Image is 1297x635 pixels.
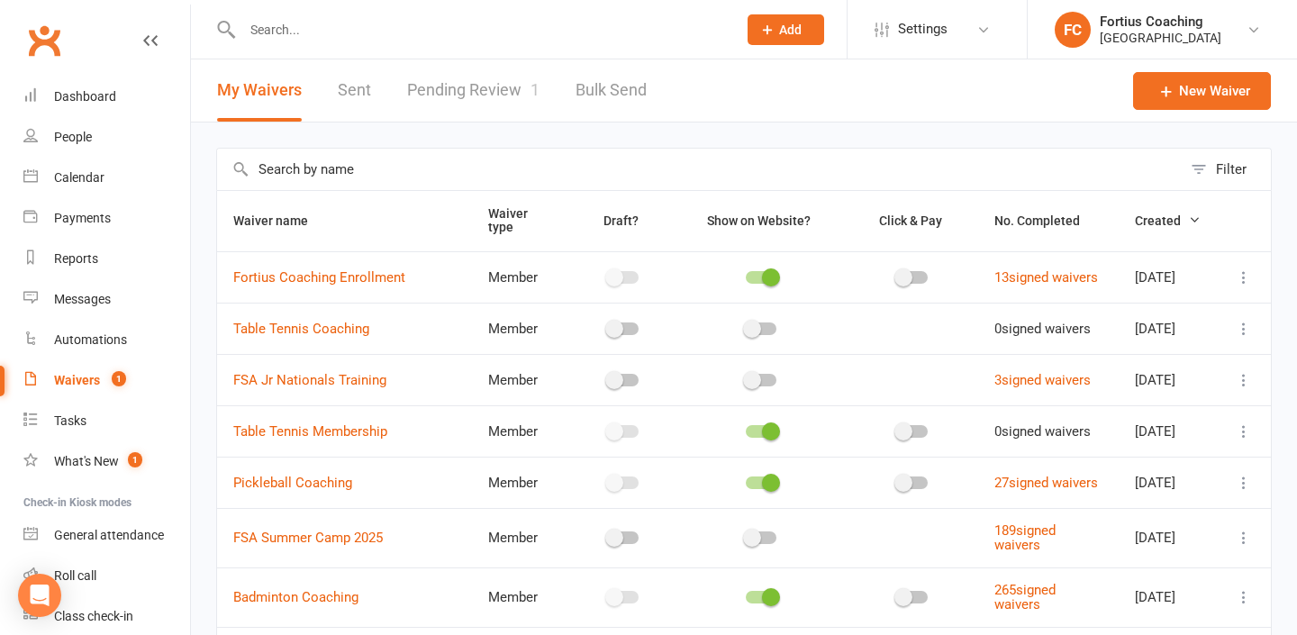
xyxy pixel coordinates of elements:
[1100,14,1221,30] div: Fortius Coaching
[233,475,352,491] a: Pickleball Coaching
[603,213,639,228] span: Draft?
[1133,72,1271,110] a: New Waiver
[1100,30,1221,46] div: [GEOGRAPHIC_DATA]
[23,360,190,401] a: Waivers 1
[54,528,164,542] div: General attendance
[994,372,1091,388] a: 3signed waivers
[23,515,190,556] a: General attendance kiosk mode
[1135,210,1201,231] button: Created
[233,423,387,440] a: Table Tennis Membership
[22,18,67,63] a: Clubworx
[531,80,540,99] span: 1
[1119,405,1217,457] td: [DATE]
[1119,303,1217,354] td: [DATE]
[691,210,830,231] button: Show on Website?
[23,556,190,596] a: Roll call
[1119,457,1217,508] td: [DATE]
[112,371,126,386] span: 1
[994,522,1056,554] a: 189signed waivers
[748,14,824,45] button: Add
[23,279,190,320] a: Messages
[23,401,190,441] a: Tasks
[23,441,190,482] a: What's New1
[54,373,100,387] div: Waivers
[1182,149,1271,190] button: Filter
[54,413,86,428] div: Tasks
[994,423,1091,440] span: 0 signed waivers
[472,191,571,251] th: Waiver type
[54,89,116,104] div: Dashboard
[233,372,386,388] a: FSA Jr Nationals Training
[233,210,328,231] button: Waiver name
[994,321,1091,337] span: 0 signed waivers
[233,530,383,546] a: FSA Summer Camp 2025
[994,475,1098,491] a: 27signed waivers
[233,321,369,337] a: Table Tennis Coaching
[863,210,962,231] button: Click & Pay
[994,269,1098,286] a: 13signed waivers
[472,405,571,457] td: Member
[54,454,119,468] div: What's New
[23,239,190,279] a: Reports
[472,251,571,303] td: Member
[1216,159,1247,180] div: Filter
[54,251,98,266] div: Reports
[23,198,190,239] a: Payments
[472,567,571,627] td: Member
[233,213,328,228] span: Waiver name
[994,582,1056,613] a: 265signed waivers
[1119,354,1217,405] td: [DATE]
[472,354,571,405] td: Member
[1055,12,1091,48] div: FC
[18,574,61,617] div: Open Intercom Messenger
[707,213,811,228] span: Show on Website?
[472,457,571,508] td: Member
[233,589,358,605] a: Badminton Coaching
[1135,213,1201,228] span: Created
[23,77,190,117] a: Dashboard
[233,269,405,286] a: Fortius Coaching Enrollment
[879,213,942,228] span: Click & Pay
[23,117,190,158] a: People
[54,568,96,583] div: Roll call
[1119,567,1217,627] td: [DATE]
[54,211,111,225] div: Payments
[472,303,571,354] td: Member
[779,23,802,37] span: Add
[54,170,104,185] div: Calendar
[217,59,302,122] button: My Waivers
[217,149,1182,190] input: Search by name
[1119,508,1217,567] td: [DATE]
[54,292,111,306] div: Messages
[54,130,92,144] div: People
[898,9,948,50] span: Settings
[576,59,647,122] a: Bulk Send
[472,508,571,567] td: Member
[338,59,371,122] a: Sent
[237,17,724,42] input: Search...
[23,158,190,198] a: Calendar
[23,320,190,360] a: Automations
[978,191,1119,251] th: No. Completed
[54,609,133,623] div: Class check-in
[407,59,540,122] a: Pending Review1
[1119,251,1217,303] td: [DATE]
[587,210,658,231] button: Draft?
[128,452,142,467] span: 1
[54,332,127,347] div: Automations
